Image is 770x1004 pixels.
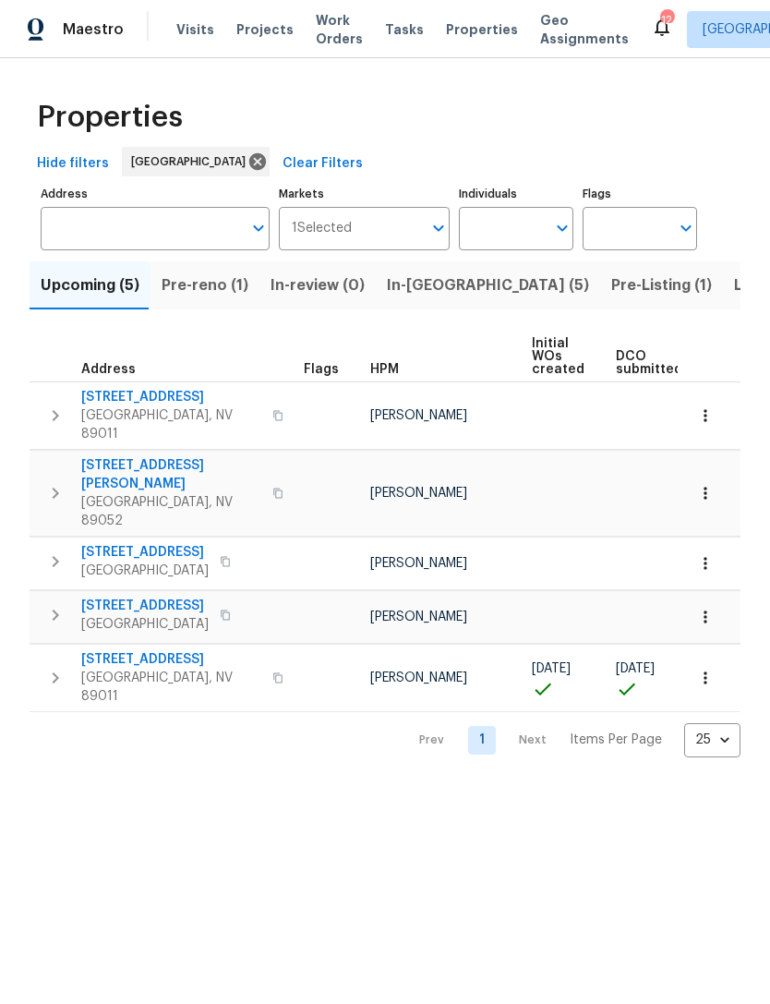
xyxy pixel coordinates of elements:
[611,272,712,298] span: Pre-Listing (1)
[540,11,629,48] span: Geo Assignments
[370,671,467,684] span: [PERSON_NAME]
[279,188,451,200] label: Markets
[426,215,451,241] button: Open
[81,388,261,406] span: [STREET_ADDRESS]
[370,611,467,623] span: [PERSON_NAME]
[370,409,467,422] span: [PERSON_NAME]
[385,23,424,36] span: Tasks
[131,152,253,171] span: [GEOGRAPHIC_DATA]
[532,337,584,376] span: Initial WOs created
[271,272,365,298] span: In-review (0)
[176,20,214,39] span: Visits
[616,662,655,675] span: [DATE]
[41,188,270,200] label: Address
[292,221,352,236] span: 1 Selected
[81,669,261,706] span: [GEOGRAPHIC_DATA], NV 89011
[41,272,139,298] span: Upcoming (5)
[81,615,209,634] span: [GEOGRAPHIC_DATA]
[81,493,261,530] span: [GEOGRAPHIC_DATA], NV 89052
[673,215,699,241] button: Open
[236,20,294,39] span: Projects
[81,562,209,580] span: [GEOGRAPHIC_DATA]
[446,20,518,39] span: Properties
[81,406,261,443] span: [GEOGRAPHIC_DATA], NV 89011
[684,716,740,764] div: 25
[370,363,399,376] span: HPM
[570,731,662,749] p: Items Per Page
[30,147,116,181] button: Hide filters
[532,662,571,675] span: [DATE]
[583,188,697,200] label: Flags
[387,272,589,298] span: In-[GEOGRAPHIC_DATA] (5)
[37,108,183,127] span: Properties
[370,487,467,500] span: [PERSON_NAME]
[246,215,271,241] button: Open
[81,456,261,493] span: [STREET_ADDRESS][PERSON_NAME]
[283,152,363,175] span: Clear Filters
[370,557,467,570] span: [PERSON_NAME]
[63,20,124,39] span: Maestro
[162,272,248,298] span: Pre-reno (1)
[468,726,496,755] a: Goto page 1
[81,597,209,615] span: [STREET_ADDRESS]
[616,350,682,376] span: DCO submitted
[459,188,573,200] label: Individuals
[304,363,339,376] span: Flags
[402,723,740,757] nav: Pagination Navigation
[660,11,673,30] div: 12
[81,363,136,376] span: Address
[275,147,370,181] button: Clear Filters
[316,11,363,48] span: Work Orders
[549,215,575,241] button: Open
[81,650,261,669] span: [STREET_ADDRESS]
[122,147,270,176] div: [GEOGRAPHIC_DATA]
[37,152,109,175] span: Hide filters
[81,543,209,562] span: [STREET_ADDRESS]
